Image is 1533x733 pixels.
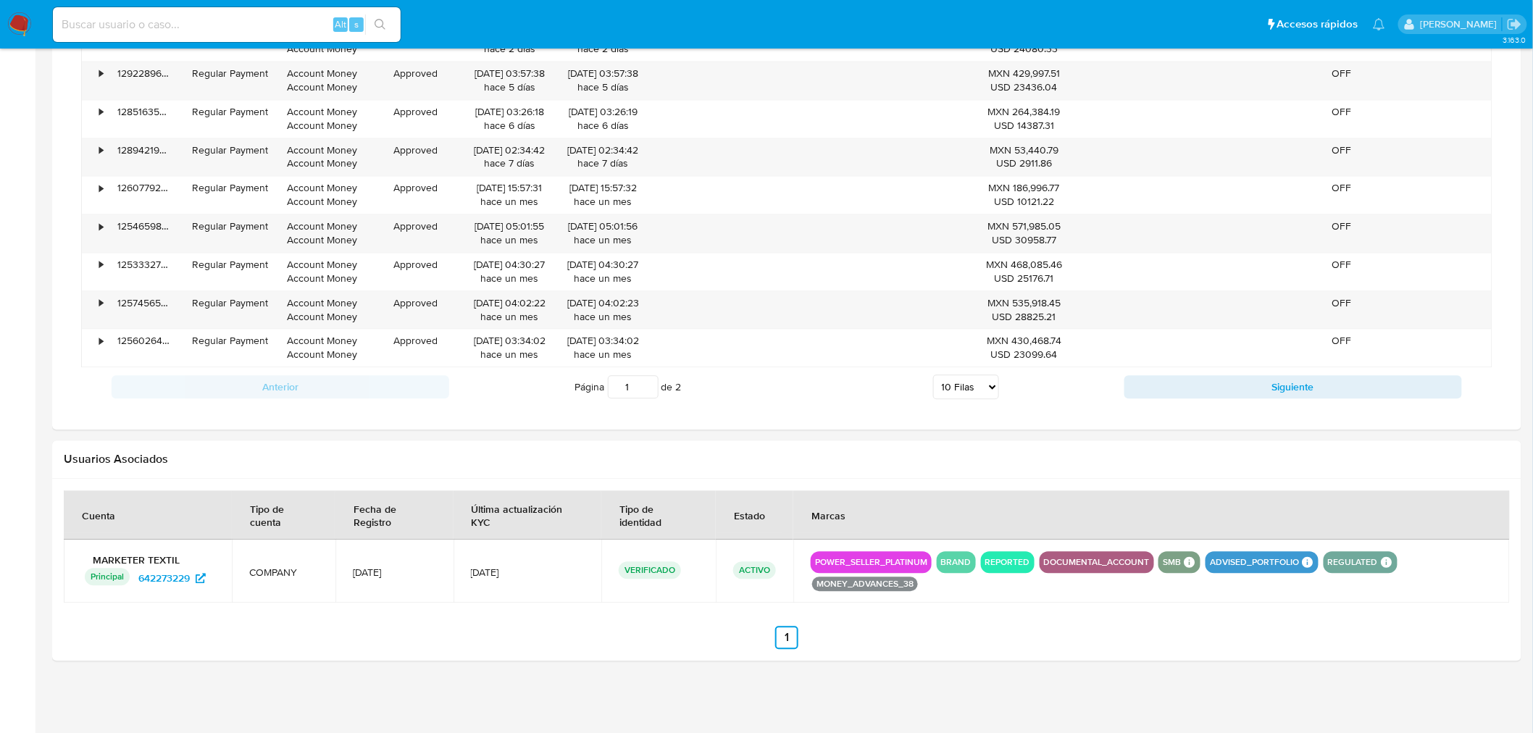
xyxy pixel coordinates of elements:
span: Alt [335,17,346,31]
span: 3.163.0 [1503,34,1526,46]
p: daniela.lagunesrodriguez@mercadolibre.com.mx [1420,17,1502,31]
span: s [354,17,359,31]
span: Accesos rápidos [1277,17,1358,32]
a: Salir [1507,17,1522,32]
h2: Usuarios Asociados [64,452,1510,466]
input: Buscar usuario o caso... [53,15,401,34]
a: Notificaciones [1373,18,1385,30]
button: search-icon [365,14,395,35]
